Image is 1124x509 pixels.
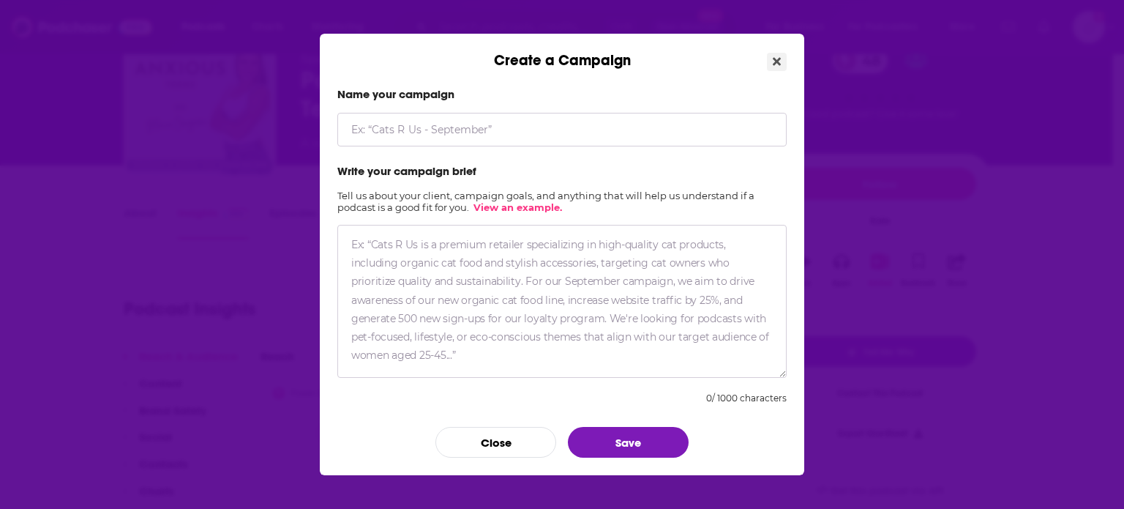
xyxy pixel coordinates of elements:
[337,190,787,213] h2: Tell us about your client, campaign goals, and anything that will help us understand if a podcast...
[568,427,689,458] button: Save
[435,427,556,458] button: Close
[337,164,787,178] label: Write your campaign brief
[337,87,787,101] label: Name your campaign
[767,53,787,71] button: Close
[337,113,787,146] input: Ex: “Cats R Us - September”
[706,393,787,404] div: 0 / 1000 characters
[473,201,562,213] a: View an example.
[320,34,804,70] div: Create a Campaign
